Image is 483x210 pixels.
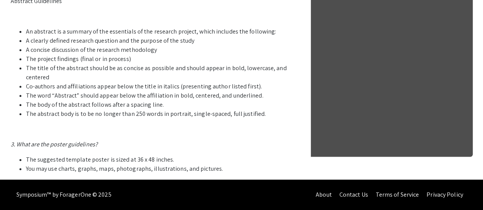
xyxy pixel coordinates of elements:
[16,180,111,210] div: Symposium™ by ForagerOne © 2025
[6,176,32,204] iframe: Chat
[375,191,419,199] a: Terms of Service
[26,91,297,100] li: The word “Abstract” should appear below the affiliation in bold, centered, and underlined.
[26,36,297,45] li: A clearly defined research question and the purpose of the study
[26,155,297,164] li: The suggested template poster is sized at 36 x 48 inches.
[26,109,297,119] li: The abstract body is to be no longer than 250 words in portrait, single-spaced, full justified.
[26,100,297,109] li: The body of the abstract follows after a spacing line.
[426,191,463,199] a: Privacy Policy
[11,140,98,148] em: 3. What are the poster guidelines?
[26,82,297,91] li: Co-authors and affiliations appear below the title in italics (presenting author listed first).
[26,27,297,36] li: An abstract is a summary of the essentials of the research project, which includes the following:
[339,191,368,199] a: Contact Us
[26,45,297,55] li: A concise discussion of the research methodology
[26,164,297,173] li: You may use charts, graphs, maps, photographs, illustrations, and pictures.
[26,55,297,64] li: The project findings (final or in process)
[316,191,332,199] a: About
[26,64,297,82] li: The title of the abstract should be as concise as possible and should appear in bold, lowercase, ...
